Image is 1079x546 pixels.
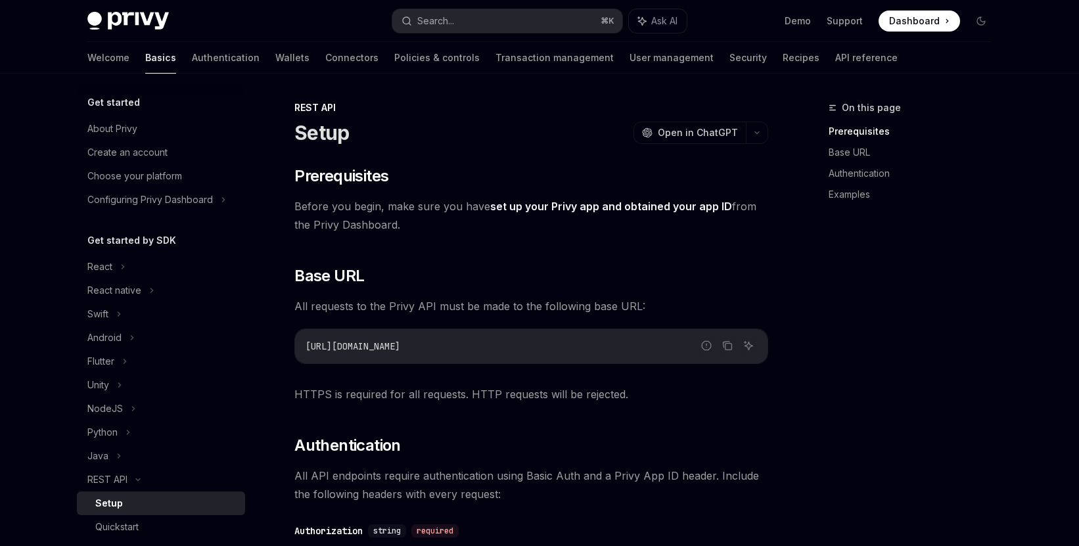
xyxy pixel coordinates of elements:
[306,340,400,352] span: [URL][DOMAIN_NAME]
[392,9,622,33] button: Search...⌘K
[87,401,123,417] div: NodeJS
[394,42,480,74] a: Policies & controls
[842,100,901,116] span: On this page
[829,163,1002,184] a: Authentication
[829,142,1002,163] a: Base URL
[87,42,129,74] a: Welcome
[294,197,768,234] span: Before you begin, make sure you have from the Privy Dashboard.
[879,11,960,32] a: Dashboard
[87,168,182,184] div: Choose your platform
[740,337,757,354] button: Ask AI
[294,524,363,537] div: Authorization
[658,126,738,139] span: Open in ChatGPT
[294,435,401,456] span: Authentication
[77,164,245,188] a: Choose your platform
[294,101,768,114] div: REST API
[417,13,454,29] div: Search...
[785,14,811,28] a: Demo
[77,117,245,141] a: About Privy
[630,42,714,74] a: User management
[87,145,168,160] div: Create an account
[490,200,732,214] a: set up your Privy app and obtained your app ID
[373,526,401,536] span: string
[827,14,863,28] a: Support
[651,14,677,28] span: Ask AI
[829,121,1002,142] a: Prerequisites
[87,353,114,369] div: Flutter
[698,337,715,354] button: Report incorrect code
[835,42,898,74] a: API reference
[87,448,108,464] div: Java
[294,385,768,403] span: HTTPS is required for all requests. HTTP requests will be rejected.
[87,192,213,208] div: Configuring Privy Dashboard
[87,472,127,488] div: REST API
[719,337,736,354] button: Copy the contents from the code block
[87,306,108,322] div: Swift
[87,95,140,110] h5: Get started
[325,42,379,74] a: Connectors
[87,12,169,30] img: dark logo
[729,42,767,74] a: Security
[275,42,310,74] a: Wallets
[294,166,388,187] span: Prerequisites
[294,297,768,315] span: All requests to the Privy API must be made to the following base URL:
[971,11,992,32] button: Toggle dark mode
[95,519,139,535] div: Quickstart
[294,121,349,145] h1: Setup
[87,330,122,346] div: Android
[192,42,260,74] a: Authentication
[294,265,364,286] span: Base URL
[294,466,768,503] span: All API endpoints require authentication using Basic Auth and a Privy App ID header. Include the ...
[95,495,123,511] div: Setup
[829,184,1002,205] a: Examples
[495,42,614,74] a: Transaction management
[87,259,112,275] div: React
[87,424,118,440] div: Python
[87,121,137,137] div: About Privy
[145,42,176,74] a: Basics
[77,491,245,515] a: Setup
[87,377,109,393] div: Unity
[77,141,245,164] a: Create an account
[601,16,614,26] span: ⌘ K
[783,42,819,74] a: Recipes
[629,9,687,33] button: Ask AI
[411,524,459,537] div: required
[77,515,245,539] a: Quickstart
[889,14,940,28] span: Dashboard
[87,233,176,248] h5: Get started by SDK
[87,283,141,298] div: React native
[633,122,746,144] button: Open in ChatGPT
